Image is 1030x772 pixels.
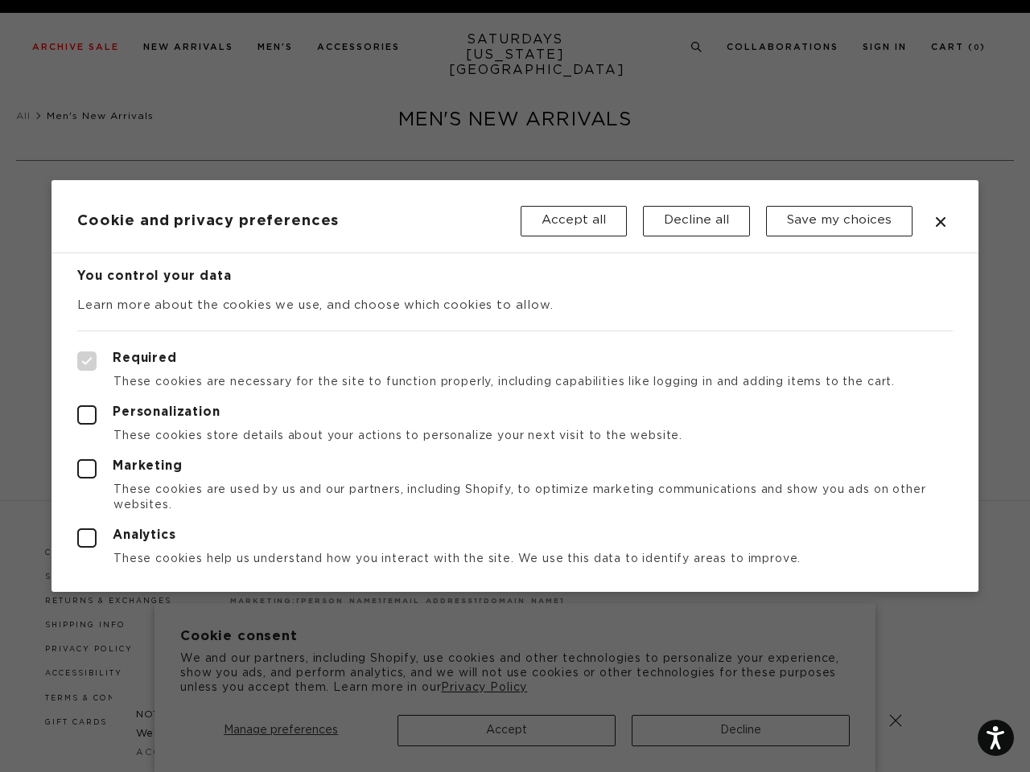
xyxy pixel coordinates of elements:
[77,405,953,425] label: Personalization
[643,206,750,236] button: Decline all
[77,270,953,285] h3: You control your data
[77,351,953,371] label: Required
[521,206,627,236] button: Accept all
[77,482,953,511] p: These cookies are used by us and our partners, including Shopify, to optimize marketing communica...
[77,297,953,314] p: Learn more about the cookies we use, and choose which cookies to allow.
[77,528,953,548] label: Analytics
[77,552,953,566] p: These cookies help us understand how you interact with the site. We use this data to identify are...
[77,429,953,443] p: These cookies store details about your actions to personalize your next visit to the website.
[77,212,521,230] h2: Cookie and privacy preferences
[77,459,953,478] label: Marketing
[931,212,950,232] button: Close dialog
[77,375,953,389] p: These cookies are necessary for the site to function properly, including capabilities like loggin...
[766,206,913,236] button: Save my choices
